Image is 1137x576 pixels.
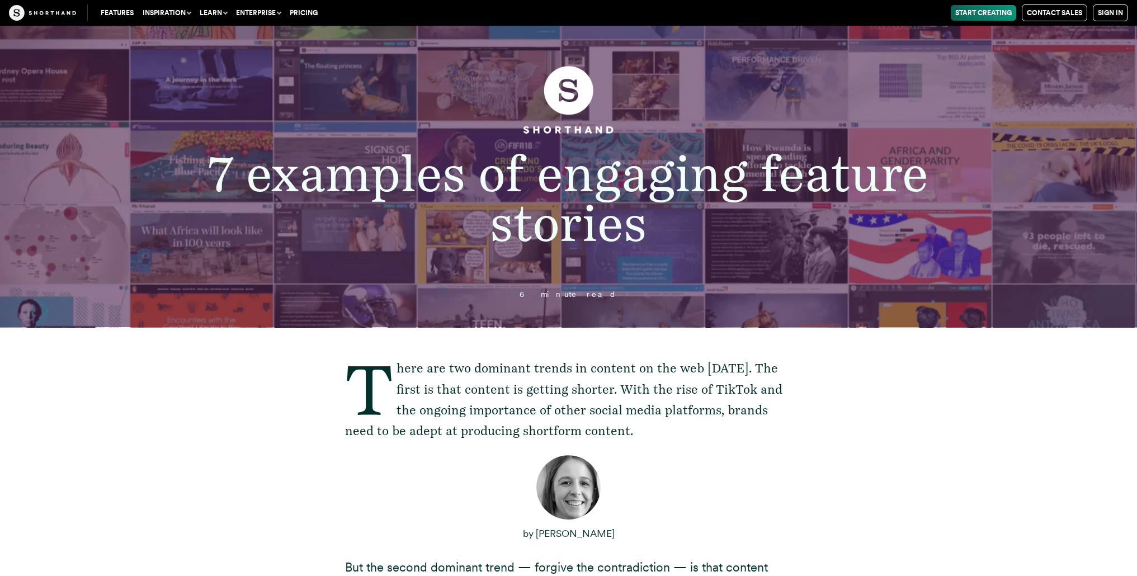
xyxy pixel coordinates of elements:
[1093,4,1128,21] a: Sign in
[232,5,285,21] button: Enterprise
[285,5,322,21] a: Pricing
[208,144,928,253] span: 7 examples of engaging feature stories
[951,5,1016,21] a: Start Creating
[520,290,617,299] span: 6 minute read
[9,5,76,21] img: The Craft
[345,358,792,442] p: There are two dominant trends in content on the web [DATE]. The first is that content is getting ...
[195,5,232,21] button: Learn
[96,5,138,21] a: Features
[1022,4,1087,21] a: Contact Sales
[523,527,615,539] span: by [PERSON_NAME]
[138,5,195,21] button: Inspiration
